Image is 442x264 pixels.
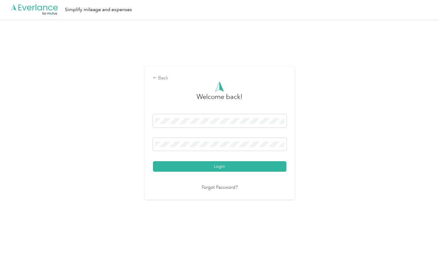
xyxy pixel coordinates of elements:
div: Simplify mileage and expenses [65,6,132,13]
h3: greeting [197,92,242,108]
iframe: Everlance-gr Chat Button Frame [408,230,442,264]
div: Back [153,75,286,82]
button: Login [153,161,286,172]
a: Forgot Password? [202,184,238,191]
